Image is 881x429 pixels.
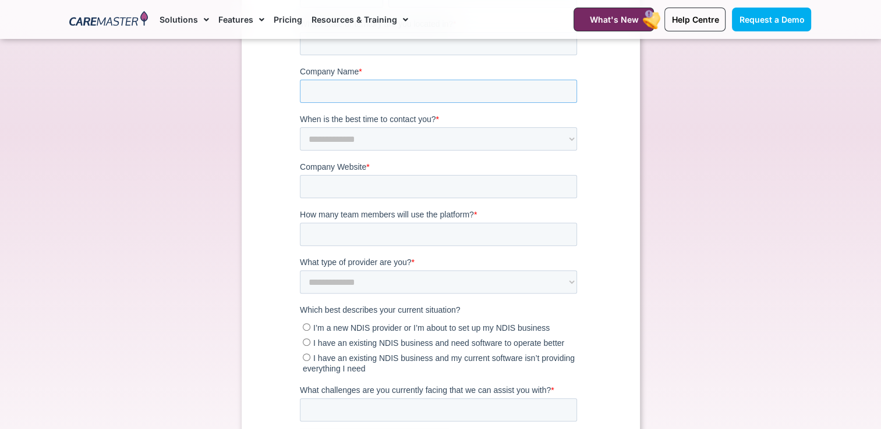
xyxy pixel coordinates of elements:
[739,15,804,24] span: Request a Demo
[589,15,638,24] span: What's New
[664,8,726,31] a: Help Centre
[732,8,811,31] a: Request a Demo
[671,15,719,24] span: Help Centre
[574,8,654,31] a: What's New
[69,11,148,28] img: CareMaster Logo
